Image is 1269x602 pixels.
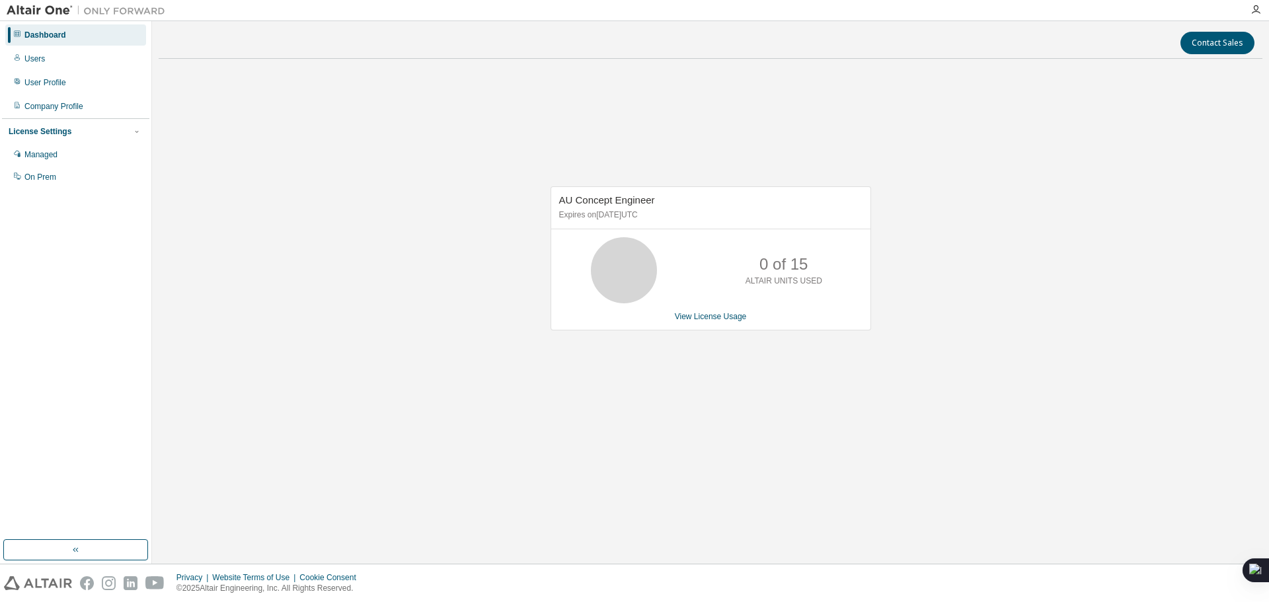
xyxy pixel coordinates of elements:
a: View License Usage [675,312,747,321]
img: youtube.svg [145,576,165,590]
img: facebook.svg [80,576,94,590]
img: Altair One [7,4,172,17]
span: AU Concept Engineer [559,194,655,206]
p: 0 of 15 [759,253,808,276]
div: User Profile [24,77,66,88]
img: linkedin.svg [124,576,137,590]
p: © 2025 Altair Engineering, Inc. All Rights Reserved. [176,583,364,594]
div: On Prem [24,172,56,182]
p: Expires on [DATE] UTC [559,209,859,221]
img: altair_logo.svg [4,576,72,590]
div: License Settings [9,126,71,137]
img: instagram.svg [102,576,116,590]
p: ALTAIR UNITS USED [746,276,822,287]
div: Company Profile [24,101,83,112]
div: Privacy [176,572,212,583]
button: Contact Sales [1180,32,1254,54]
div: Users [24,54,45,64]
div: Cookie Consent [299,572,364,583]
div: Dashboard [24,30,66,40]
div: Managed [24,149,58,160]
div: Website Terms of Use [212,572,299,583]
